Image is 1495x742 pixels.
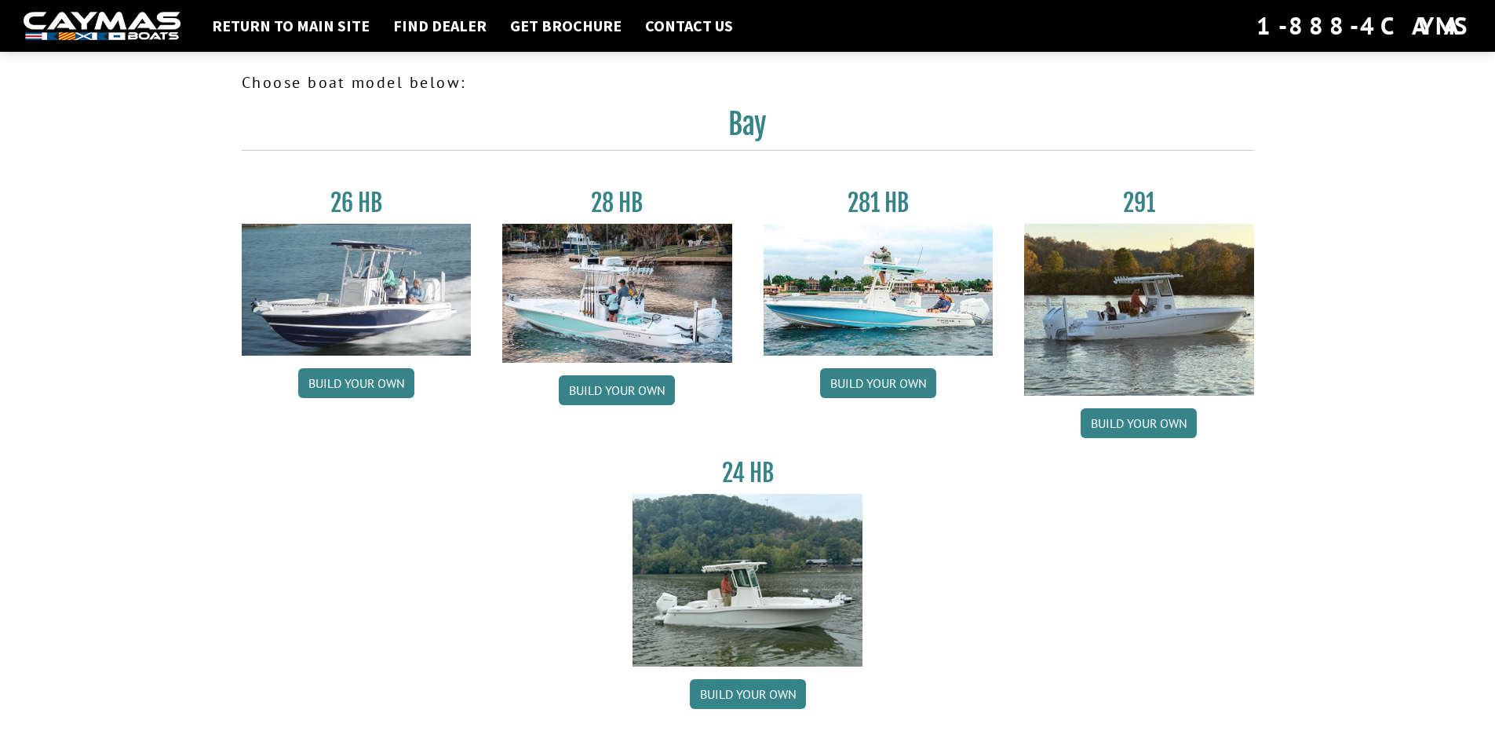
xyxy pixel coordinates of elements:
div: 1-888-4CAYMAS [1256,9,1471,43]
img: 26_new_photo_resized.jpg [242,224,472,356]
h3: 291 [1024,188,1254,217]
h3: 28 HB [502,188,732,217]
h3: 26 HB [242,188,472,217]
img: 291_Thumbnail.jpg [1024,224,1254,396]
h3: 281 HB [764,188,994,217]
a: Return to main site [204,16,377,36]
h3: 24 HB [633,459,862,488]
a: Contact Us [637,16,741,36]
img: white-logo-c9c8dbefe5ff5ceceb0f0178aa75bf4bb51f6bca0971e226c86eb53dfe498488.png [24,12,180,41]
a: Build your own [690,679,806,709]
a: Find Dealer [385,16,494,36]
a: Get Brochure [502,16,629,36]
a: Build your own [559,375,675,405]
img: 28-hb-twin.jpg [764,224,994,356]
img: 24_HB_thumbnail.jpg [633,494,862,666]
img: 28_hb_thumbnail_for_caymas_connect.jpg [502,224,732,363]
h2: Bay [242,107,1254,151]
a: Build your own [820,368,936,398]
a: Build your own [1081,408,1197,438]
p: Choose boat model below: [242,71,1254,94]
a: Build your own [298,368,414,398]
